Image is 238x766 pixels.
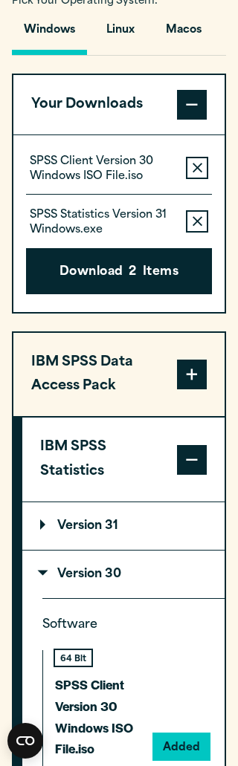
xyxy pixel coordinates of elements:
button: IBM SPSS Data Access Pack [13,333,225,417]
button: Your Downloads [13,75,225,134]
button: Windows [12,13,87,55]
div: Your Downloads [13,134,225,312]
p: Version 30 [40,568,121,580]
button: Linux [94,13,147,55]
button: Macos [154,13,213,55]
summary: Version 31 [22,502,225,550]
button: IBM SPSS Statistics [22,418,225,502]
div: 64 Bit [55,650,91,666]
p: Version 31 [40,520,118,532]
button: Download2Items [26,248,212,294]
p: SPSS Client Version 30 Windows ISO File.iso [30,155,174,184]
p: SPSS Statistics Version 31 Windows.exe [30,208,174,238]
summary: Version 30 [22,551,225,598]
button: Open CMP widget [7,723,43,759]
p: Software [42,614,209,636]
span: 2 [129,263,136,282]
button: Added [154,734,209,759]
p: SPSS Client Version 30 Windows ISO File.iso [55,674,142,759]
